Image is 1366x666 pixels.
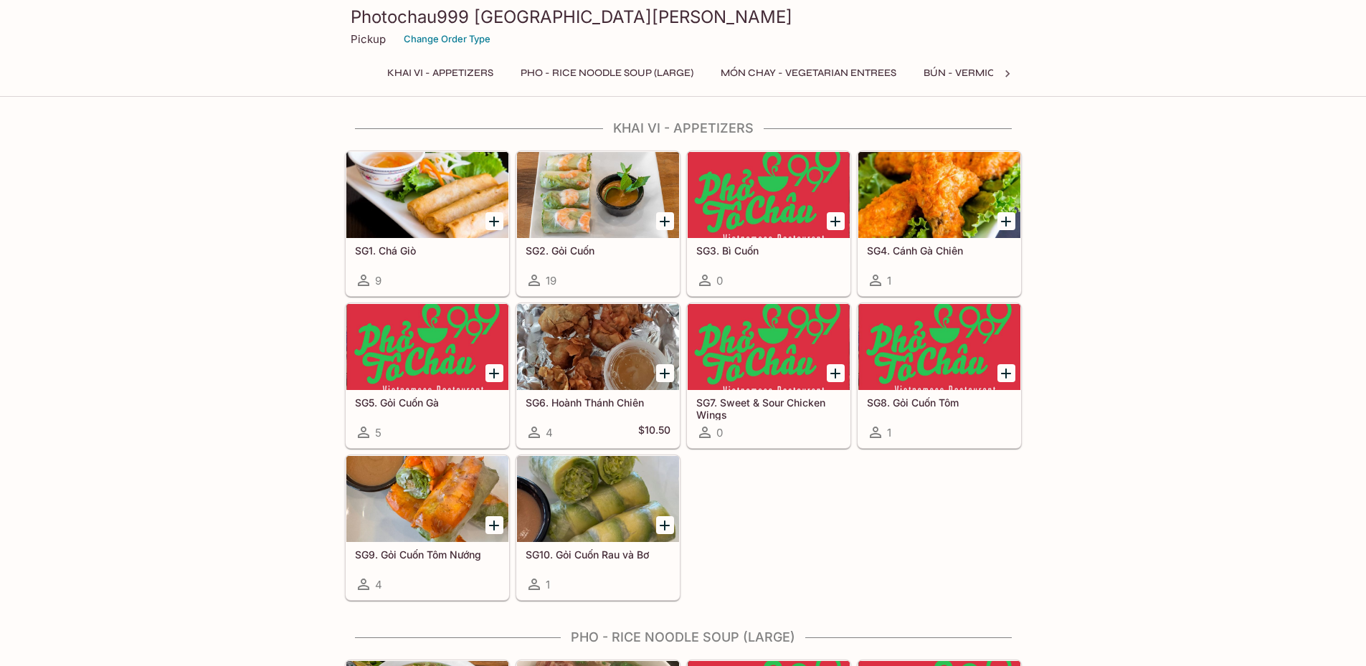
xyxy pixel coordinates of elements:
button: Add SG8. Gỏi Cuốn Tôm [997,364,1015,382]
button: Add SG7. Sweet & Sour Chicken Wings [827,364,845,382]
button: Change Order Type [397,28,497,50]
div: SG2. Gỏi Cuốn [517,152,679,238]
h5: SG10. Gỏi Cuốn Rau và Bơ [526,548,670,561]
p: Pickup [351,32,386,46]
span: 0 [716,426,723,439]
h5: SG6. Hoành Thánh Chiên [526,396,670,409]
button: Pho - Rice Noodle Soup (Large) [513,63,701,83]
button: Add SG5. Gỏi Cuốn Gà [485,364,503,382]
div: SG10. Gỏi Cuốn Rau và Bơ [517,456,679,542]
h5: SG2. Gỏi Cuốn [526,244,670,257]
button: Add SG4. Cánh Gà Chiên [997,212,1015,230]
a: SG10. Gỏi Cuốn Rau và Bơ1 [516,455,680,600]
span: 19 [546,274,556,287]
h5: SG7. Sweet & Sour Chicken Wings [696,396,841,420]
button: Add SG10. Gỏi Cuốn Rau và Bơ [656,516,674,534]
button: Add SG2. Gỏi Cuốn [656,212,674,230]
h4: Khai Vi - Appetizers [345,120,1022,136]
span: 5 [375,426,381,439]
div: SG8. Gỏi Cuốn Tôm [858,304,1020,390]
h5: SG8. Gỏi Cuốn Tôm [867,396,1012,409]
button: Add SG3. Bì Cuốn [827,212,845,230]
a: SG2. Gỏi Cuốn19 [516,151,680,296]
a: SG8. Gỏi Cuốn Tôm1 [858,303,1021,448]
a: SG1. Chá Giò9 [346,151,509,296]
a: SG9. Gỏi Cuốn Tôm Nướng4 [346,455,509,600]
h5: $10.50 [638,424,670,441]
a: SG7. Sweet & Sour Chicken Wings0 [687,303,850,448]
a: SG5. Gỏi Cuốn Gà5 [346,303,509,448]
span: 1 [887,274,891,287]
button: Add SG1. Chá Giò [485,212,503,230]
a: SG6. Hoành Thánh Chiên4$10.50 [516,303,680,448]
div: SG5. Gỏi Cuốn Gà [346,304,508,390]
span: 1 [546,578,550,591]
div: SG7. Sweet & Sour Chicken Wings [688,304,850,390]
span: 9 [375,274,381,287]
h5: SG4. Cánh Gà Chiên [867,244,1012,257]
button: Add SG9. Gỏi Cuốn Tôm Nướng [485,516,503,534]
h4: Pho - Rice Noodle Soup (Large) [345,629,1022,645]
div: SG6. Hoành Thánh Chiên [517,304,679,390]
a: SG3. Bì Cuốn0 [687,151,850,296]
span: 4 [546,426,553,439]
h5: SG1. Chá Giò [355,244,500,257]
button: BÚN - Vermicelli Noodles [916,63,1075,83]
h5: SG3. Bì Cuốn [696,244,841,257]
h5: SG5. Gỏi Cuốn Gà [355,396,500,409]
button: Add SG6. Hoành Thánh Chiên [656,364,674,382]
div: SG4. Cánh Gà Chiên [858,152,1020,238]
h3: Photochau999 [GEOGRAPHIC_DATA][PERSON_NAME] [351,6,1016,28]
span: 1 [887,426,891,439]
div: SG3. Bì Cuốn [688,152,850,238]
span: 0 [716,274,723,287]
h5: SG9. Gỏi Cuốn Tôm Nướng [355,548,500,561]
button: MÓN CHAY - Vegetarian Entrees [713,63,904,83]
div: SG1. Chá Giò [346,152,508,238]
a: SG4. Cánh Gà Chiên1 [858,151,1021,296]
button: Khai Vi - Appetizers [379,63,501,83]
span: 4 [375,578,382,591]
div: SG9. Gỏi Cuốn Tôm Nướng [346,456,508,542]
